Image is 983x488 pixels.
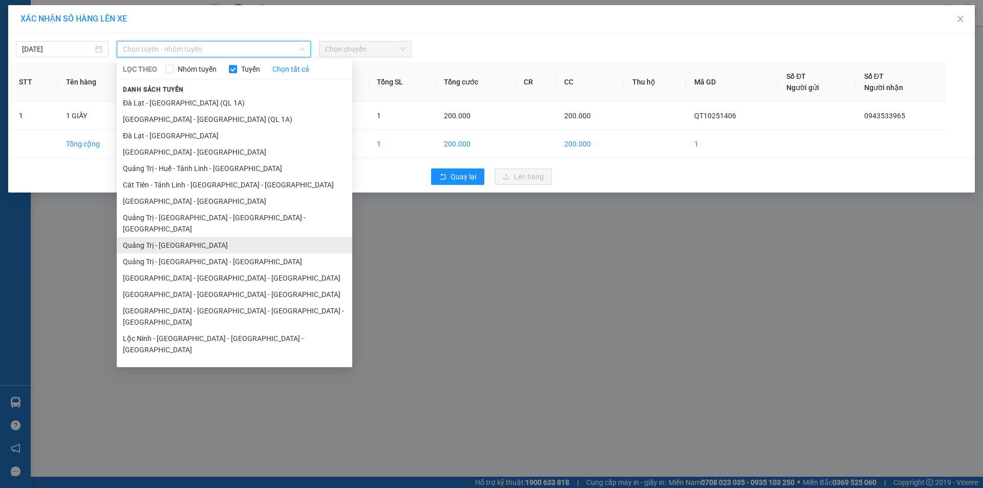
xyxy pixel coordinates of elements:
th: STT [11,62,58,102]
span: Nhóm tuyến [174,63,221,75]
span: Chọn tuyến - nhóm tuyến [123,41,305,57]
li: [GEOGRAPHIC_DATA] - [GEOGRAPHIC_DATA] [117,193,352,209]
li: [GEOGRAPHIC_DATA] - [GEOGRAPHIC_DATA] - [GEOGRAPHIC_DATA] [117,286,352,303]
div: 0977930630 [98,33,169,48]
span: Chọn chuyến [325,41,405,57]
span: XÁC NHẬN SỐ HÀNG LÊN XE [20,14,127,24]
th: CC [556,62,624,102]
td: 1 [369,130,436,158]
th: Mã GD [686,62,778,102]
button: Close [946,5,975,34]
button: rollbackQuay lại [431,168,484,185]
td: 200.000 [436,130,516,158]
span: rollback [439,173,446,181]
span: 0943533965 [864,112,905,120]
th: CR [516,62,556,102]
td: 1 GIẤY [58,102,137,130]
span: 200.000 [444,112,471,120]
li: [GEOGRAPHIC_DATA] - [GEOGRAPHIC_DATA] - [GEOGRAPHIC_DATA] [117,270,352,286]
span: 1 [377,112,381,120]
td: 1 [11,102,58,130]
span: SL [135,71,148,86]
td: Tổng cộng [58,130,137,158]
div: 200.000 [8,54,92,66]
span: Nhận: [98,10,122,20]
th: Thu hộ [624,62,687,102]
span: QT10251406 [694,112,736,120]
li: Đà Lạt - [GEOGRAPHIC_DATA] (QL 1A) [117,95,352,111]
li: [GEOGRAPHIC_DATA] - [GEOGRAPHIC_DATA] - [GEOGRAPHIC_DATA] [117,358,352,374]
span: Tuyến [237,63,264,75]
li: [GEOGRAPHIC_DATA] - [GEOGRAPHIC_DATA] (QL 1A) [117,111,352,128]
div: Tên hàng: 1 KIỆN GIẤY ( : 1 ) [9,72,169,85]
td: 1 [686,130,778,158]
li: Quảng Trị - Huế - Tánh Linh - [GEOGRAPHIC_DATA] [117,160,352,177]
li: Lộc Ninh - [GEOGRAPHIC_DATA] - [GEOGRAPHIC_DATA] - [GEOGRAPHIC_DATA] [117,330,352,358]
li: Quảng Trị - [GEOGRAPHIC_DATA] [117,237,352,253]
button: uploadLên hàng [495,168,552,185]
div: VP 330 [PERSON_NAME] [9,9,91,33]
th: Tổng cước [436,62,516,102]
span: Gửi: [9,10,25,20]
li: Cát Tiên - Tánh Linh - [GEOGRAPHIC_DATA] - [GEOGRAPHIC_DATA] [117,177,352,193]
li: [GEOGRAPHIC_DATA] - [GEOGRAPHIC_DATA] - [GEOGRAPHIC_DATA] - [GEOGRAPHIC_DATA] [117,303,352,330]
li: Quảng Trị - [GEOGRAPHIC_DATA] - [GEOGRAPHIC_DATA] [117,253,352,270]
span: Người gửi [786,83,819,92]
li: Đà Lạt - [GEOGRAPHIC_DATA] [117,128,352,144]
span: Số ĐT [864,72,884,80]
div: VP An Sương [98,9,169,33]
span: Số ĐT [786,72,806,80]
span: Quay lại [451,171,476,182]
span: 200.000 [564,112,591,120]
th: Tổng SL [369,62,436,102]
span: down [299,46,305,52]
span: Người nhận [864,83,903,92]
span: LỌC THEO [123,63,157,75]
input: 12/10/2025 [22,44,93,55]
a: Chọn tất cả [272,63,309,75]
th: Tên hàng [58,62,137,102]
span: CR : [8,55,24,66]
div: 0948455131 [9,33,91,48]
span: Danh sách tuyến [117,85,190,94]
td: 200.000 [556,130,624,158]
span: close [956,15,965,23]
li: [GEOGRAPHIC_DATA] - [GEOGRAPHIC_DATA] [117,144,352,160]
li: Quảng Trị - [GEOGRAPHIC_DATA] - [GEOGRAPHIC_DATA] - [GEOGRAPHIC_DATA] [117,209,352,237]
